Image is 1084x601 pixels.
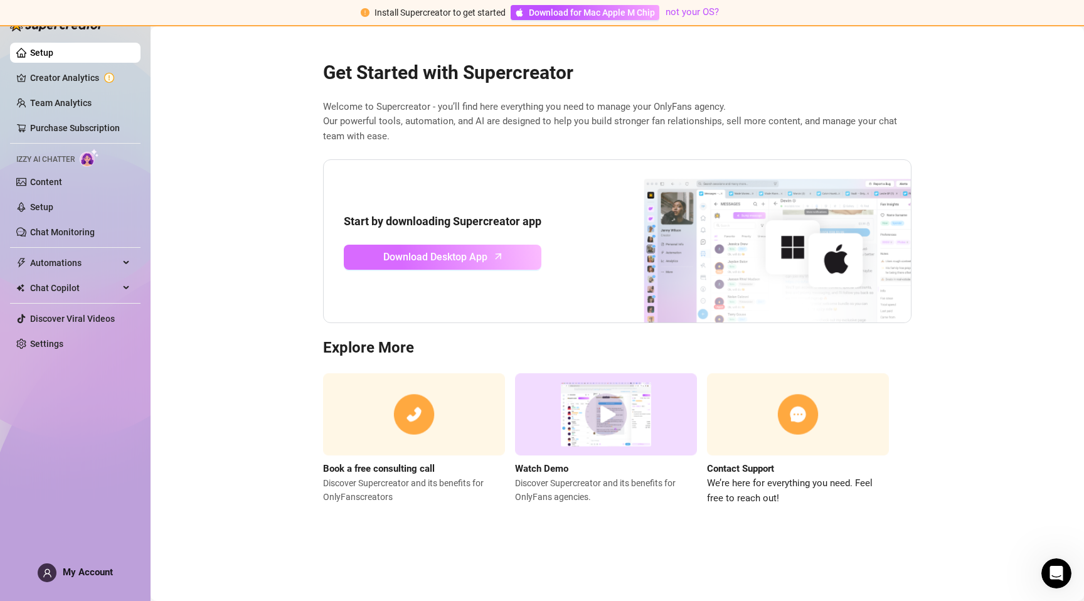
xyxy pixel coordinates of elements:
[16,258,26,268] span: thunderbolt
[515,373,697,506] a: Watch DemoDiscover Supercreator and its benefits for OnlyFans agencies.
[529,6,655,19] span: Download for Mac Apple M Chip
[707,373,889,455] img: contact support
[383,249,487,265] span: Download Desktop App
[30,278,119,298] span: Chat Copilot
[491,249,506,263] span: arrow-up
[30,98,92,108] a: Team Analytics
[30,202,53,212] a: Setup
[323,463,435,474] strong: Book a free consulting call
[30,253,119,273] span: Automations
[323,100,911,144] span: Welcome to Supercreator - you’ll find here everything you need to manage your OnlyFans agency. Ou...
[323,373,505,506] a: Book a free consulting callDiscover Supercreator and its benefits for OnlyFanscreators
[344,215,541,228] strong: Start by downloading Supercreator app
[16,154,75,166] span: Izzy AI Chatter
[1041,558,1071,588] iframe: Intercom live chat
[707,463,774,474] strong: Contact Support
[16,284,24,292] img: Chat Copilot
[511,5,659,20] a: Download for Mac Apple M Chip
[375,8,506,18] span: Install Supercreator to get started
[43,568,52,578] span: user
[323,61,911,85] h2: Get Started with Supercreator
[515,373,697,455] img: supercreator demo
[30,123,120,133] a: Purchase Subscription
[63,566,113,578] span: My Account
[323,373,505,455] img: consulting call
[30,314,115,324] a: Discover Viral Videos
[30,177,62,187] a: Content
[515,463,568,474] strong: Watch Demo
[30,227,95,237] a: Chat Monitoring
[323,476,505,504] span: Discover Supercreator and its benefits for OnlyFans creators
[707,476,889,506] span: We’re here for everything you need. Feel free to reach out!
[344,245,541,270] a: Download Desktop Apparrow-up
[515,8,524,17] span: apple
[666,6,719,18] a: not your OS?
[597,160,911,323] img: download app
[323,338,911,358] h3: Explore More
[30,339,63,349] a: Settings
[30,48,53,58] a: Setup
[30,68,130,88] a: Creator Analytics exclamation-circle
[515,476,697,504] span: Discover Supercreator and its benefits for OnlyFans agencies.
[361,8,369,17] span: exclamation-circle
[80,149,99,167] img: AI Chatter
